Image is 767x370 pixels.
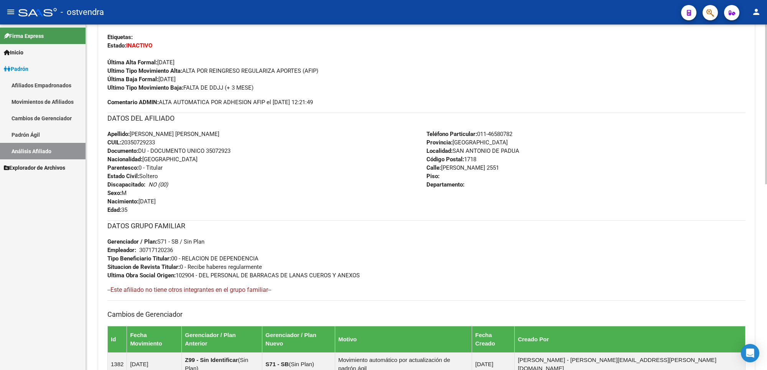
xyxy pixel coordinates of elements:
[426,164,441,171] strong: Calle:
[148,181,168,188] i: NO (00)
[107,42,126,49] strong: Estado:
[107,139,121,146] strong: CUIL:
[107,147,138,154] strong: Documento:
[107,99,159,106] strong: Comentario ADMIN:
[107,59,157,66] strong: Última Alta Formal:
[426,173,439,180] strong: Piso:
[426,131,477,138] strong: Teléfono Particular:
[107,173,158,180] span: Soltero
[107,221,746,231] h3: DATOS GRUPO FAMILIAR
[752,7,761,16] mat-icon: person
[107,198,138,205] strong: Nacimiento:
[4,164,65,172] span: Explorador de Archivos
[107,164,163,171] span: 0 - Titular
[107,309,746,320] h3: Cambios de Gerenciador
[107,255,171,262] strong: Tipo Beneficiario Titular:
[265,361,289,367] strong: S71 - SB
[107,238,204,245] span: S71 - SB / Sin Plan
[107,156,142,163] strong: Nacionalidad:
[4,65,28,73] span: Padrón
[6,7,15,16] mat-icon: menu
[262,326,335,352] th: Gerenciador / Plan Nuevo
[107,164,138,171] strong: Parentesco:
[107,59,174,66] span: [DATE]
[126,42,152,49] strong: INACTIVO
[426,164,499,171] span: [PERSON_NAME] 2551
[107,84,183,91] strong: Ultimo Tipo Movimiento Baja:
[426,147,519,154] span: SAN ANTONIO DE PADUA
[107,247,136,254] strong: Empleador:
[426,156,464,163] strong: Código Postal:
[107,190,127,196] span: M
[107,113,746,124] h3: DATOS DEL AFILIADO
[4,32,44,40] span: Firma Express
[107,272,176,279] strong: Ultima Obra Social Origen:
[107,76,176,83] span: [DATE]
[107,190,122,196] strong: Sexo:
[4,48,23,57] span: Inicio
[107,156,198,163] span: [GEOGRAPHIC_DATA]
[426,139,508,146] span: [GEOGRAPHIC_DATA]
[107,131,130,138] strong: Apellido:
[107,181,145,188] strong: Discapacitado:
[107,198,156,205] span: [DATE]
[426,131,512,138] span: 011-46580782
[741,344,759,362] div: Open Intercom Messenger
[107,84,253,91] span: FALTA DE DDJJ (+ 3 MESE)
[107,255,258,262] span: 00 - RELACION DE DEPENDENCIA
[426,156,476,163] span: 1718
[426,181,464,188] strong: Departamento:
[127,326,182,352] th: Fecha Movimiento
[107,173,139,180] strong: Estado Civil:
[107,34,133,41] strong: Etiquetas:
[107,131,219,138] span: [PERSON_NAME] [PERSON_NAME]
[426,139,453,146] strong: Provincia:
[107,67,318,74] span: ALTA POR REINGRESO REGULARIZA APORTES (AFIP)
[107,67,182,74] strong: Ultimo Tipo Movimiento Alta:
[107,264,262,270] span: 0 - Recibe haberes regularmente
[107,272,360,279] span: 102904 - DEL PERSONAL DE BARRACAS DE LANAS CUEROS Y ANEXOS
[61,4,104,21] span: - ostvendra
[515,326,746,352] th: Creado Por
[107,147,230,154] span: DU - DOCUMENTO UNICO 35072923
[185,357,238,363] strong: Z99 - Sin Identificar
[139,246,173,254] div: 30717120236
[182,326,262,352] th: Gerenciador / Plan Anterior
[107,264,180,270] strong: Situacion de Revista Titular:
[472,326,515,352] th: Fecha Creado
[107,206,127,213] span: 35
[107,76,158,83] strong: Última Baja Formal:
[107,98,313,106] span: ALTA AUTOMATICA POR ADHESION AFIP el [DATE] 12:21:49
[108,326,127,352] th: Id
[107,206,121,213] strong: Edad:
[107,238,157,245] strong: Gerenciador / Plan:
[107,286,746,294] h4: --Este afiliado no tiene otros integrantes en el grupo familiar--
[107,139,155,146] span: 20350729233
[335,326,472,352] th: Motivo
[426,147,453,154] strong: Localidad:
[291,361,312,367] span: Sin Plan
